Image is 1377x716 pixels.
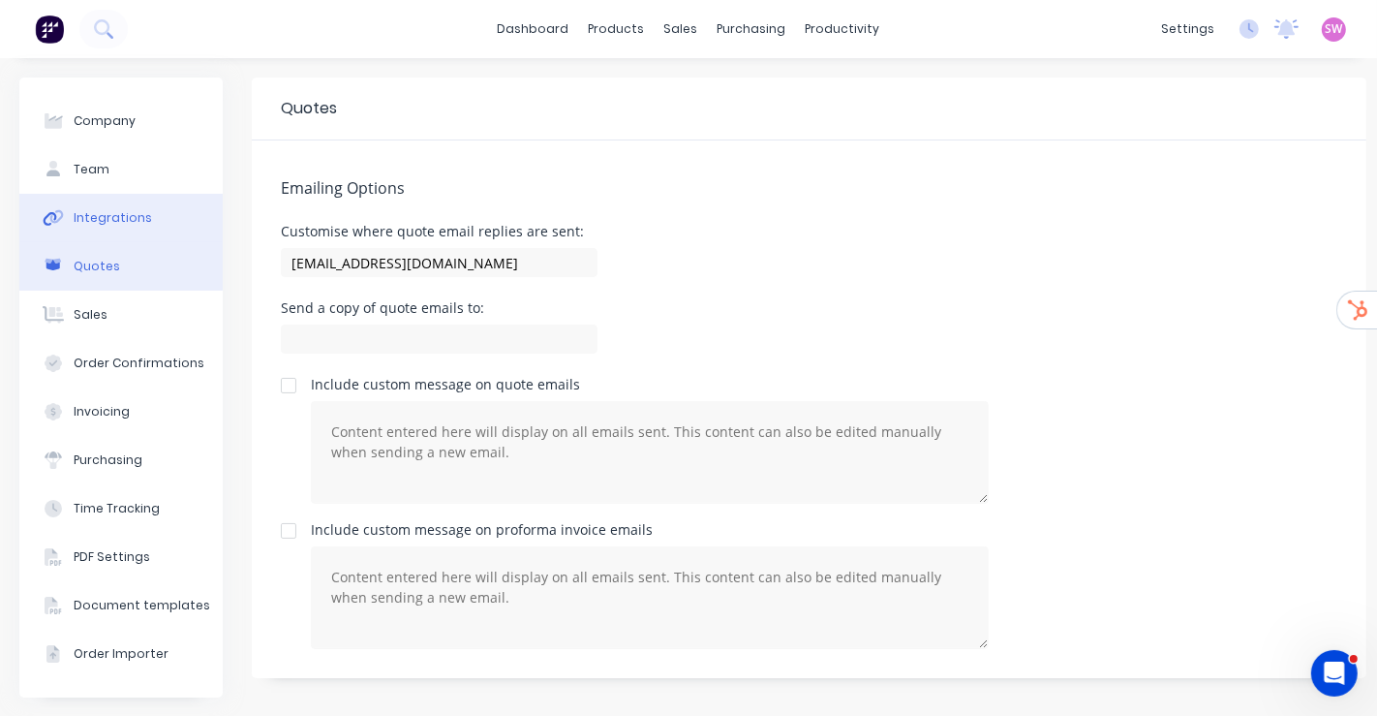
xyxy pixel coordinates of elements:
[281,179,1337,198] h5: Emailing Options
[74,306,107,324] div: Sales
[19,436,223,484] button: Purchasing
[1311,650,1358,697] iframe: Intercom live chat
[19,339,223,388] button: Order Confirmations
[19,388,223,436] button: Invoicing
[74,403,130,420] div: Invoicing
[655,15,708,44] div: sales
[19,581,223,630] button: Document templates
[796,15,890,44] div: productivity
[74,451,142,469] div: Purchasing
[74,597,210,614] div: Document templates
[19,533,223,581] button: PDF Settings
[19,484,223,533] button: Time Tracking
[74,161,109,178] div: Team
[1151,15,1224,44] div: settings
[74,209,152,227] div: Integrations
[281,97,337,120] div: Quotes
[74,112,136,130] div: Company
[19,194,223,242] button: Integrations
[311,523,653,537] div: Include custom message on proforma invoice emails
[579,15,655,44] div: products
[35,15,64,44] img: Factory
[74,258,120,275] div: Quotes
[708,15,796,44] div: purchasing
[74,500,160,517] div: Time Tracking
[74,548,150,566] div: PDF Settings
[488,15,579,44] a: dashboard
[19,630,223,678] button: Order Importer
[19,242,223,291] button: Quotes
[281,225,597,238] div: Customise where quote email replies are sent:
[19,291,223,339] button: Sales
[19,145,223,194] button: Team
[74,355,204,372] div: Order Confirmations
[19,97,223,145] button: Company
[311,378,627,391] div: Include custom message on quote emails
[1326,20,1343,38] span: SW
[74,645,168,663] div: Order Importer
[281,301,597,315] div: Send a copy of quote emails to:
